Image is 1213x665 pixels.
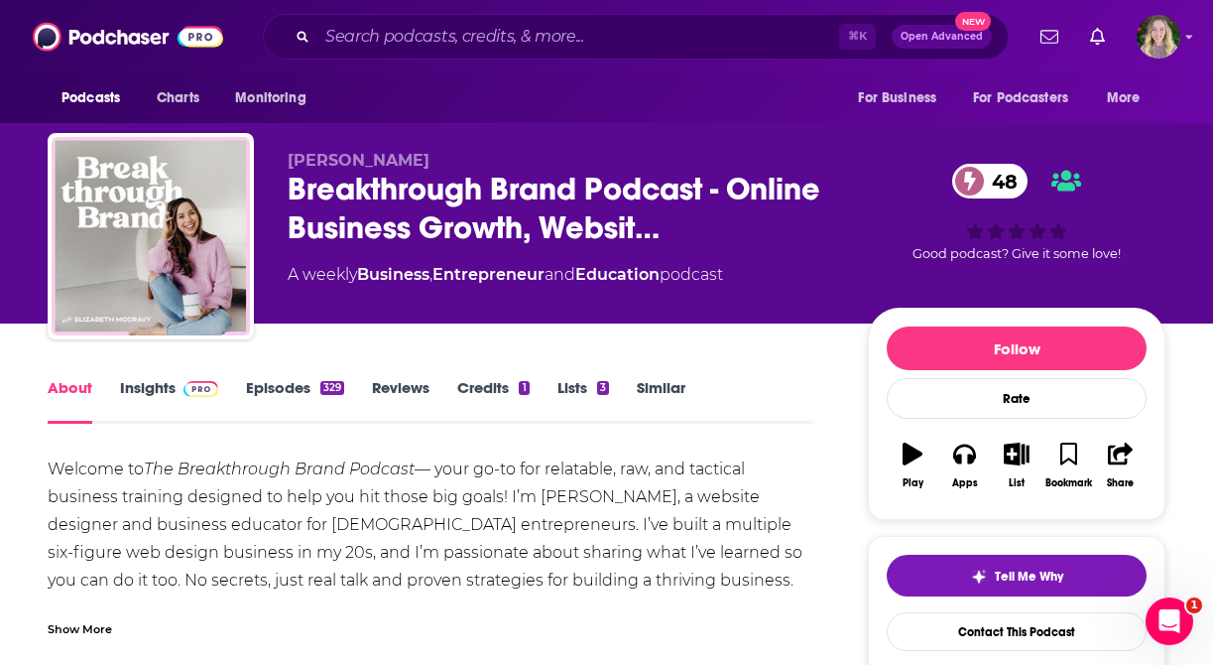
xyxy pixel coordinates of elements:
[457,378,529,424] a: Credits1
[637,378,685,424] a: Similar
[357,265,429,284] a: Business
[1107,477,1134,489] div: Share
[960,79,1097,117] button: open menu
[1107,84,1141,112] span: More
[1137,15,1180,59] img: User Profile
[972,164,1028,199] span: 48
[157,84,199,112] span: Charts
[246,378,344,424] a: Episodes329
[1186,598,1202,613] span: 1
[973,84,1068,112] span: For Podcasters
[1082,20,1113,54] a: Show notifications dropdown
[263,14,1009,60] div: Search podcasts, credits, & more...
[183,381,218,397] img: Podchaser Pro
[52,137,250,335] img: Breakthrough Brand Podcast - Online Business Growth, Website Design Strategies, Grow a Podcast, M...
[1137,15,1180,59] button: Show profile menu
[1042,430,1094,501] button: Bookmark
[1137,15,1180,59] span: Logged in as lauren19365
[33,18,223,56] img: Podchaser - Follow, Share and Rate Podcasts
[519,381,529,395] div: 1
[597,381,609,395] div: 3
[120,378,218,424] a: InsightsPodchaser Pro
[868,151,1165,274] div: 48Good podcast? Give it some love!
[887,378,1147,419] div: Rate
[320,381,344,395] div: 329
[887,555,1147,597] button: tell me why sparkleTell Me Why
[938,430,990,501] button: Apps
[235,84,305,112] span: Monitoring
[372,378,429,424] a: Reviews
[901,32,983,42] span: Open Advanced
[952,164,1028,199] a: 48
[1045,477,1092,489] div: Bookmark
[432,265,545,284] a: Entrepreneur
[221,79,331,117] button: open menu
[887,430,938,501] button: Play
[887,612,1147,651] a: Contact This Podcast
[995,569,1063,585] span: Tell Me Why
[971,569,987,585] img: tell me why sparkle
[912,246,1121,261] span: Good podcast? Give it some love!
[61,84,120,112] span: Podcasts
[48,378,92,424] a: About
[892,25,992,49] button: Open AdvancedNew
[429,265,432,284] span: ,
[288,263,723,287] div: A weekly podcast
[48,79,146,117] button: open menu
[144,460,415,478] em: The Breakthrough Brand Podcast
[844,79,961,117] button: open menu
[955,12,991,31] span: New
[858,84,936,112] span: For Business
[575,265,660,284] a: Education
[839,24,876,50] span: ⌘ K
[1093,79,1165,117] button: open menu
[1009,477,1025,489] div: List
[545,265,575,284] span: and
[1146,598,1193,645] iframe: Intercom live chat
[288,151,429,170] span: [PERSON_NAME]
[557,378,609,424] a: Lists3
[1032,20,1066,54] a: Show notifications dropdown
[991,430,1042,501] button: List
[952,477,978,489] div: Apps
[903,477,923,489] div: Play
[317,21,839,53] input: Search podcasts, credits, & more...
[1095,430,1147,501] button: Share
[887,327,1147,370] button: Follow
[144,79,211,117] a: Charts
